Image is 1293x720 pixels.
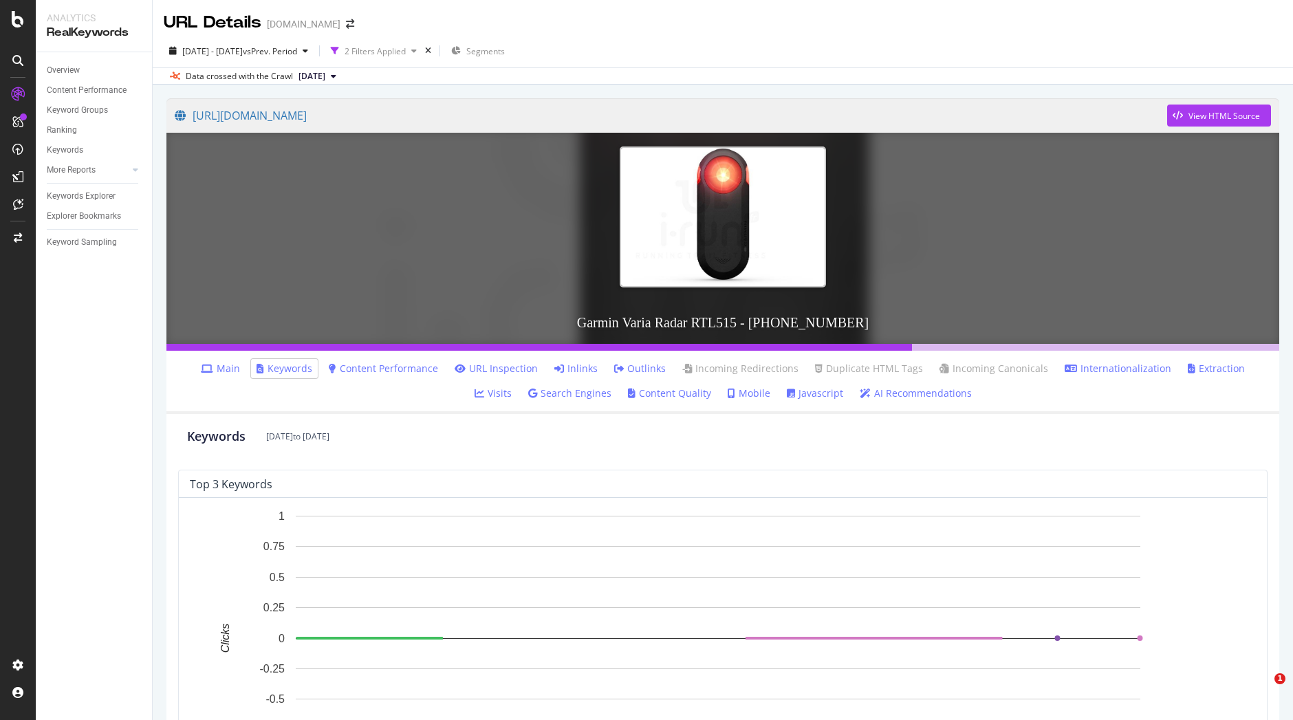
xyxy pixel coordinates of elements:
text: 0.75 [263,541,285,553]
text: -0.25 [260,663,285,675]
img: Garmin Varia Radar RTL515 - 010-02377-00 [620,146,826,287]
text: 0.5 [270,571,285,583]
a: Explorer Bookmarks [47,209,142,223]
a: More Reports [47,163,129,177]
a: [URL][DOMAIN_NAME] [175,98,1167,133]
span: [DATE] - [DATE] [182,45,243,57]
span: Segments [466,45,505,57]
a: Keywords [257,362,312,375]
a: Search Engines [528,386,611,400]
a: Content Performance [47,83,142,98]
div: Keyword Sampling [47,235,117,250]
div: URL Details [164,11,261,34]
a: Keywords [47,143,142,157]
a: Inlinks [554,362,598,375]
iframe: Intercom live chat [1246,673,1279,706]
a: Content Quality [628,386,711,400]
text: 1 [279,511,285,523]
button: [DATE] - [DATE]vsPrev. Period [164,40,314,62]
a: Extraction [1188,362,1245,375]
a: Main [201,362,240,375]
div: RealKeywords [47,25,141,41]
text: Clicks [219,624,231,653]
a: Mobile [728,386,770,400]
div: times [422,44,434,58]
a: Content Performance [329,362,438,375]
div: Explorer Bookmarks [47,209,121,223]
div: Analytics [47,11,141,25]
a: Overview [47,63,142,78]
div: top 3 keywords [190,477,272,491]
a: Outlinks [614,362,666,375]
a: Duplicate HTML Tags [815,362,923,375]
span: 2025 Aug. 17th [298,70,325,83]
div: Keyword Groups [47,103,108,118]
div: Content Performance [47,83,127,98]
div: Keywords [187,428,246,446]
div: Ranking [47,123,77,138]
a: Keywords Explorer [47,189,142,204]
a: Incoming Redirections [682,362,798,375]
a: Keyword Groups [47,103,142,118]
button: 2 Filters Applied [325,40,422,62]
span: vs Prev. Period [243,45,297,57]
button: [DATE] [293,68,342,85]
a: AI Recommendations [860,386,972,400]
a: URL Inspection [455,362,538,375]
a: Incoming Canonicals [939,362,1048,375]
div: [DATE] to [DATE] [266,430,329,442]
a: Internationalization [1065,362,1171,375]
div: Data crossed with the Crawl [186,70,293,83]
div: [DOMAIN_NAME] [267,17,340,31]
a: Javascript [787,386,843,400]
div: Keywords [47,143,83,157]
h3: Garmin Varia Radar RTL515 - [PHONE_NUMBER] [166,301,1279,344]
div: More Reports [47,163,96,177]
div: 2 Filters Applied [345,45,406,57]
div: Overview [47,63,80,78]
a: Visits [475,386,512,400]
text: 0.25 [263,602,285,614]
text: -0.5 [265,694,285,706]
button: Segments [446,40,510,62]
a: Ranking [47,123,142,138]
text: 0 [279,633,285,644]
button: View HTML Source [1167,105,1271,127]
div: Keywords Explorer [47,189,116,204]
a: Keyword Sampling [47,235,142,250]
div: arrow-right-arrow-left [346,19,354,29]
div: View HTML Source [1188,110,1260,122]
span: 1 [1274,673,1285,684]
